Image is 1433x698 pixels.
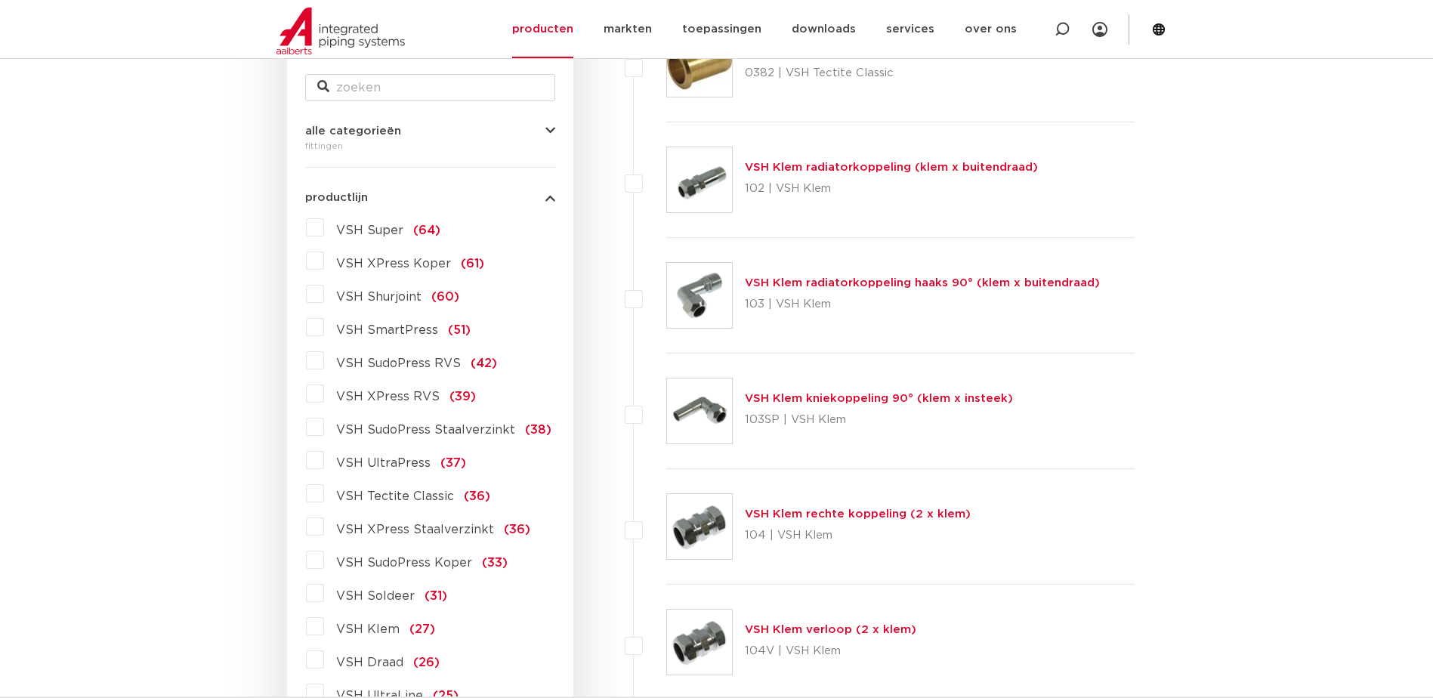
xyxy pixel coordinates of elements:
span: productlijn [305,192,368,203]
div: fittingen [305,137,555,155]
img: Thumbnail for VSH Klem radiatorkoppeling (klem x buitendraad) [667,147,732,212]
span: (60) [431,291,459,303]
p: 102 | VSH Klem [745,177,1038,201]
span: (61) [461,258,484,270]
img: Thumbnail for VSH Klem verloop (2 x klem) [667,610,732,675]
span: (39) [449,391,476,403]
span: VSH Soldeer [336,590,415,602]
p: 0382 | VSH Tectite Classic [745,61,894,85]
a: VSH Klem kniekoppeling 90° (klem x insteek) [745,393,1013,404]
a: VSH Klem verloop (2 x klem) [745,624,916,635]
span: VSH SudoPress Staalverzinkt [336,424,515,436]
span: (37) [440,457,466,469]
span: (36) [504,523,530,536]
span: VSH SmartPress [336,324,438,336]
span: (42) [471,357,497,369]
span: alle categorieën [305,125,401,137]
span: (27) [409,623,435,635]
span: VSH Draad [336,656,403,669]
img: Thumbnail for VSH Klem kniekoppeling 90° (klem x insteek) [667,378,732,443]
a: VSH Klem radiatorkoppeling (klem x buitendraad) [745,162,1038,173]
span: (51) [448,324,471,336]
span: (26) [413,656,440,669]
button: productlijn [305,192,555,203]
span: (36) [464,490,490,502]
a: VSH Klem radiatorkoppeling haaks 90° (klem x buitendraad) [745,277,1100,289]
span: VSH XPress Koper [336,258,451,270]
span: VSH Klem [336,623,400,635]
p: 104 | VSH Klem [745,523,971,548]
p: 103SP | VSH Klem [745,408,1013,432]
span: (38) [525,424,551,436]
span: VSH Super [336,224,403,236]
img: Thumbnail for Insert voor PB&PEX tube [667,32,732,97]
span: VSH SudoPress RVS [336,357,461,369]
img: Thumbnail for VSH Klem rechte koppeling (2 x klem) [667,494,732,559]
span: (64) [413,224,440,236]
button: alle categorieën [305,125,555,137]
a: VSH Klem rechte koppeling (2 x klem) [745,508,971,520]
input: zoeken [305,74,555,101]
p: 103 | VSH Klem [745,292,1100,317]
span: VSH XPress Staalverzinkt [336,523,494,536]
span: VSH Tectite Classic [336,490,454,502]
p: 104V | VSH Klem [745,639,916,663]
span: (31) [425,590,447,602]
span: (33) [482,557,508,569]
span: VSH XPress RVS [336,391,440,403]
span: VSH SudoPress Koper [336,557,472,569]
span: VSH Shurjoint [336,291,422,303]
img: Thumbnail for VSH Klem radiatorkoppeling haaks 90° (klem x buitendraad) [667,263,732,328]
span: VSH UltraPress [336,457,431,469]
